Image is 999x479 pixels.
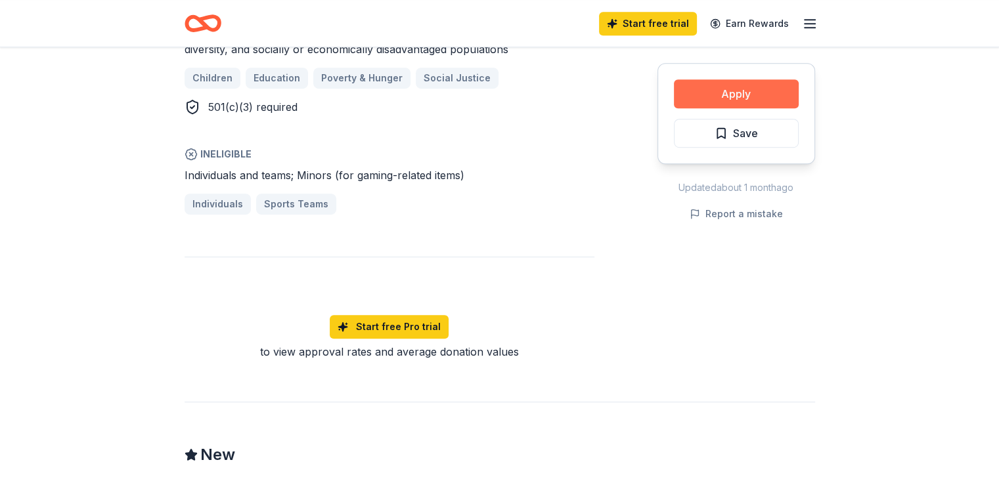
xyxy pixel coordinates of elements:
a: Home [185,8,221,39]
span: Save [733,125,758,142]
div: Updated about 1 month ago [657,180,815,196]
span: 501(c)(3) required [208,100,298,114]
div: to view approval rates and average donation values [185,344,594,360]
button: Report a mistake [690,206,783,222]
a: Start free Pro trial [330,315,449,339]
span: New [200,444,235,465]
a: Start free trial [599,12,697,35]
button: Save [674,119,799,148]
span: Ineligible [185,146,594,162]
a: Earn Rewards [702,12,797,35]
button: Apply [674,79,799,108]
span: Individuals and teams; Minors (for gaming-related items) [185,169,464,182]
